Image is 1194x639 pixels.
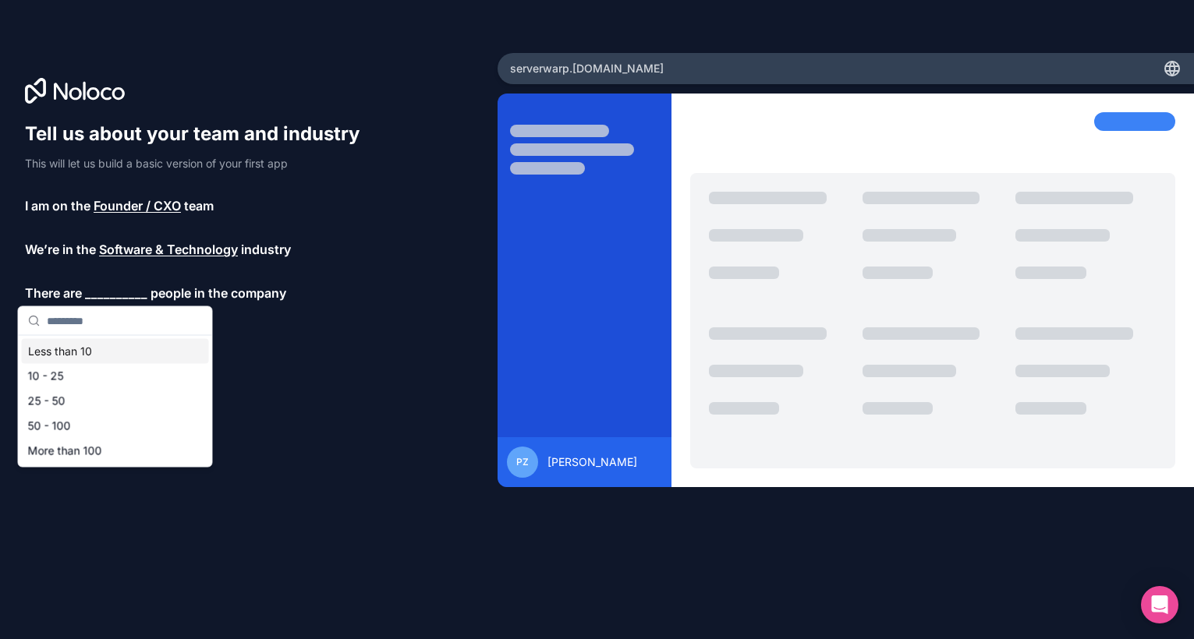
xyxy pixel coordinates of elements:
[99,240,238,259] span: Software & Technology
[25,156,374,171] p: This will let us build a basic version of your first app
[25,240,96,259] span: We’re in the
[1141,586,1178,623] div: Open Intercom Messenger
[25,196,90,215] span: I am on the
[241,240,291,259] span: industry
[25,122,374,147] h1: Tell us about your team and industry
[547,454,637,470] span: [PERSON_NAME]
[510,61,664,76] span: serverwarp .[DOMAIN_NAME]
[22,339,209,364] div: Less than 10
[19,336,212,467] div: Suggestions
[22,414,209,439] div: 50 - 100
[22,389,209,414] div: 25 - 50
[25,284,82,302] span: There are
[94,196,181,215] span: Founder / CXO
[151,284,286,302] span: people in the company
[184,196,214,215] span: team
[516,456,529,468] span: PZ
[85,284,147,302] span: __________
[22,439,209,464] div: More than 100
[22,364,209,389] div: 10 - 25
